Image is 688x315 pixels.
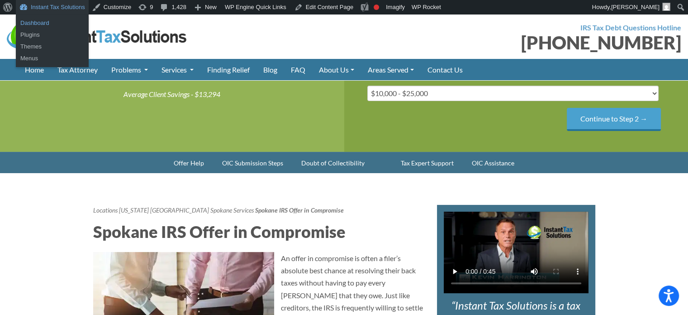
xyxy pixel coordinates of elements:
[580,23,681,32] strong: IRS Tax Debt Questions Hotline
[16,53,89,64] a: Menus
[421,59,470,80] a: Contact Us
[104,59,155,80] a: Problems
[256,59,284,80] a: Blog
[16,15,89,44] ul: Instant Tax Solutions
[374,5,379,10] div: Focus keyphrase not set
[119,206,149,214] a: [US_STATE]
[284,59,312,80] a: FAQ
[567,108,661,131] input: Continue to Step 2 →
[312,59,361,80] a: About Us
[361,59,421,80] a: Areas Served
[123,90,220,98] i: Average Client Savings - $13,294
[93,220,423,243] h2: Spokane IRS Offer in Compromise
[16,41,89,53] a: Themes
[7,31,188,40] a: Instant Tax Solutions Logo
[200,59,256,80] a: Finding Relief
[463,153,523,173] a: OIC Assistance
[16,17,89,29] a: Dashboard
[18,59,51,80] a: Home
[165,153,213,173] a: Offer Help
[16,29,89,41] a: Plugins
[51,59,104,80] a: Tax Attorney
[213,153,292,173] a: OIC Submission Steps
[210,206,254,214] a: Spokane Services
[93,206,118,214] a: Locations
[255,206,344,214] strong: Spokane IRS Offer in Compromise
[351,34,682,52] div: [PHONE_NUMBER]
[16,38,89,67] ul: Instant Tax Solutions
[7,21,188,52] img: Instant Tax Solutions Logo
[611,4,660,10] span: [PERSON_NAME]
[392,153,463,173] a: Tax Expert Support
[155,59,200,80] a: Services
[150,206,209,214] a: [GEOGRAPHIC_DATA]
[292,153,374,173] a: Doubt of Collectibility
